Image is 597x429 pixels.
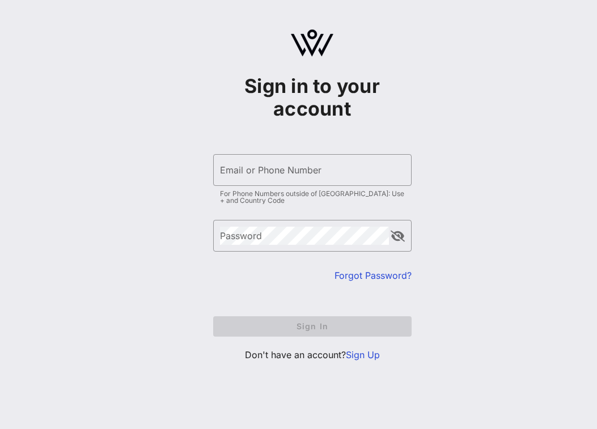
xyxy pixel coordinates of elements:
[220,190,405,204] div: For Phone Numbers outside of [GEOGRAPHIC_DATA]: Use + and Country Code
[391,231,405,242] button: append icon
[335,270,412,281] a: Forgot Password?
[291,29,333,57] img: logo.svg
[213,75,412,120] h1: Sign in to your account
[346,349,380,360] a: Sign Up
[213,348,412,362] p: Don't have an account?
